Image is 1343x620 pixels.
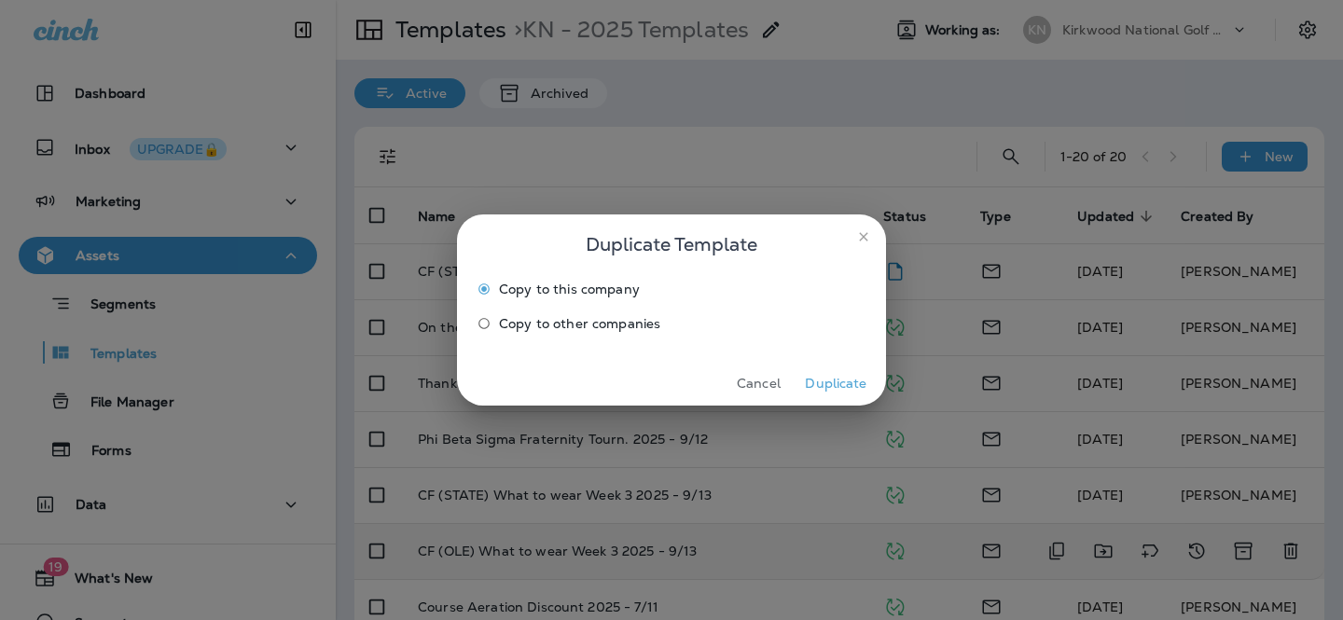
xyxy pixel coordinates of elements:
button: Duplicate [801,369,871,398]
button: Cancel [724,369,794,398]
span: Copy to other companies [499,316,660,331]
span: Duplicate Template [586,229,757,259]
span: Copy to this company [499,282,640,296]
button: close [849,222,879,252]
